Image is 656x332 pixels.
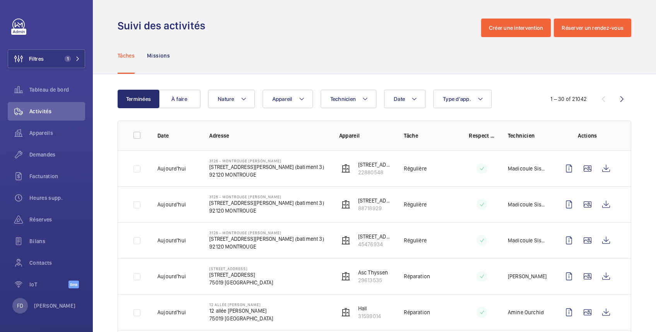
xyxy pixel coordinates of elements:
[508,237,547,244] p: Madicoule Sissoko
[404,132,456,140] p: Tâche
[209,158,324,163] p: 3126 - MONTROUGE [PERSON_NAME]
[404,308,430,316] p: Réparation
[209,302,273,307] p: 12 allée [PERSON_NAME]
[208,90,255,108] button: Nature
[554,19,631,37] button: Réserver un rendez-vous
[157,165,186,172] p: Aujourd'hui
[209,279,273,286] p: 75019 [GEOGRAPHIC_DATA]
[209,307,273,315] p: 12 allée [PERSON_NAME]
[209,171,324,179] p: 92120 MONTROUGE
[209,235,324,243] p: [STREET_ADDRESS][PERSON_NAME] (batiment 3)
[341,200,350,209] img: elevator.svg
[358,233,392,240] p: [STREET_ADDRESS][PERSON_NAME] (batiment 2)
[209,207,324,215] p: 92120 MONTROUGE
[341,308,350,317] img: elevator.svg
[29,172,85,180] span: Facturation
[508,201,547,208] p: Madicoule Sissoko
[358,269,388,276] p: Asc Thyssen
[443,96,471,102] span: Type d'app.
[118,90,159,108] button: Terminées
[218,96,234,102] span: Nature
[29,281,68,288] span: IoT
[209,315,273,322] p: 75019 [GEOGRAPHIC_DATA]
[358,204,392,212] p: 88718929
[68,281,79,288] span: Beta
[209,132,326,140] p: Adresse
[17,302,23,310] p: FD
[404,237,427,244] p: Régulière
[358,312,381,320] p: 31599014
[29,151,85,158] span: Demandes
[209,266,273,271] p: [STREET_ADDRESS]
[29,129,85,137] span: Appareils
[560,132,615,140] p: Actions
[508,272,547,280] p: [PERSON_NAME]
[157,272,186,280] p: Aujourd'hui
[358,161,392,169] p: [STREET_ADDRESS][PERSON_NAME])
[29,86,85,94] span: Tableau de bord
[29,194,85,202] span: Heures supp.
[118,52,135,60] p: Tâches
[508,308,544,316] p: Amine Ourchid
[358,169,392,176] p: 22880548
[34,302,76,310] p: [PERSON_NAME]
[8,49,85,68] button: Filtres1
[321,90,377,108] button: Technicien
[341,272,350,281] img: elevator.svg
[147,52,170,60] p: Missions
[209,243,324,250] p: 92120 MONTROUGE
[159,90,200,108] button: À faire
[272,96,292,102] span: Appareil
[358,197,392,204] p: [STREET_ADDRESS][PERSON_NAME])
[263,90,313,108] button: Appareil
[118,19,210,33] h1: Suivi des activités
[209,199,324,207] p: [STREET_ADDRESS][PERSON_NAME] (batiment 3)
[508,132,547,140] p: Technicien
[358,276,388,284] p: 29613535
[209,194,324,199] p: 3126 - MONTROUGE [PERSON_NAME]
[339,132,392,140] p: Appareil
[157,237,186,244] p: Aujourd'hui
[341,164,350,173] img: elevator.svg
[157,201,186,208] p: Aujourd'hui
[209,271,273,279] p: [STREET_ADDRESS]
[65,56,71,62] span: 1
[29,237,85,245] span: Bilans
[29,55,44,63] span: Filtres
[404,272,430,280] p: Réparation
[404,201,427,208] p: Régulière
[481,19,551,37] button: Créer une intervention
[404,165,427,172] p: Régulière
[330,96,356,102] span: Technicien
[469,132,495,140] p: Respect délai
[29,216,85,223] span: Réserves
[384,90,425,108] button: Date
[209,163,324,171] p: [STREET_ADDRESS][PERSON_NAME] (batiment 3)
[157,132,197,140] p: Date
[157,308,186,316] p: Aujourd'hui
[394,96,405,102] span: Date
[209,230,324,235] p: 3126 - MONTROUGE [PERSON_NAME]
[358,240,392,248] p: 45476934
[508,165,547,172] p: Madicoule Sissoko
[358,305,381,312] p: Hall
[29,107,85,115] span: Activités
[550,95,587,103] div: 1 – 30 of 21042
[29,259,85,267] span: Contacts
[433,90,492,108] button: Type d'app.
[341,236,350,245] img: elevator.svg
